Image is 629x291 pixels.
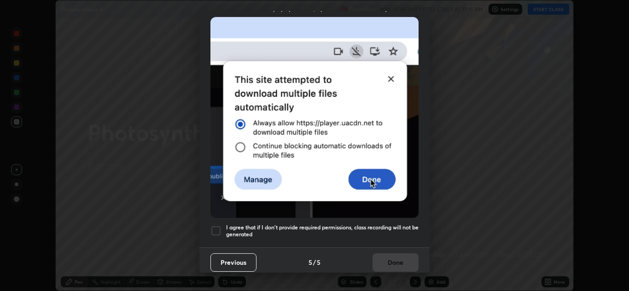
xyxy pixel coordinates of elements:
[317,257,320,267] h4: 5
[210,17,419,218] img: downloads-permission-blocked.gif
[210,253,256,272] button: Previous
[313,257,316,267] h4: /
[226,224,419,238] h5: I agree that if I don't provide required permissions, class recording will not be generated
[309,257,312,267] h4: 5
